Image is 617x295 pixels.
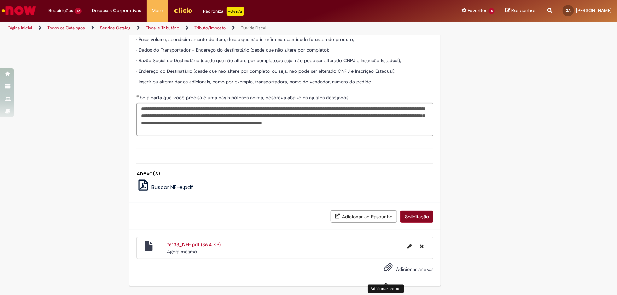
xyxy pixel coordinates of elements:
a: Buscar NF-e.pdf [136,183,193,191]
a: Fiscal e Tributário [146,25,179,31]
img: click_logo_yellow_360x200.png [174,5,193,16]
span: Buscar NF-e.pdf [151,183,193,191]
button: Adicionar ao Rascunho [331,210,397,223]
span: Favoritos [468,7,487,14]
a: 76133_NFE.pdf (36.4 KB) [167,241,221,248]
span: 19 [75,8,82,14]
h5: Anexo(s) [136,171,433,177]
ul: Trilhas de página [5,22,406,35]
span: • Peso, volume, acondicionamento do item, desde que não interfira na quantidade faturada do produto; [136,36,354,42]
span: Se a carta que você precisa é uma das hipóteses acima, descreva abaixo os ajustes desejados: [140,94,351,101]
textarea: Se a carta que você precisa é uma das hipóteses acima, descreva abaixo os ajustes desejados: [136,103,433,136]
span: Agora mesmo [167,248,197,255]
span: Obrigatório Preenchido [136,95,140,98]
p: +GenAi [227,7,244,16]
span: Rascunhos [511,7,537,14]
img: ServiceNow [1,4,37,18]
a: Todos os Catálogos [47,25,85,31]
a: Rascunhos [505,7,537,14]
span: • Inserir ou alterar dados adicionais, como por exemplo, transportadora, nome do vendedor, número... [136,79,372,85]
time: 28/08/2025 09:22:47 [167,248,197,255]
a: Service Catalog [100,25,130,31]
span: [PERSON_NAME] [576,7,612,13]
span: • Razão Social do Destinatário (desde que não altere por completo,ou seja, não pode ser alterado ... [136,58,401,64]
button: Adicionar anexos [382,261,395,277]
a: Dúvida Fiscal [241,25,266,31]
a: Tributo/Imposto [194,25,226,31]
a: Página inicial [8,25,32,31]
button: Editar nome de arquivo 76133_NFE.pdf [403,241,416,252]
span: More [152,7,163,14]
span: Requisições [48,7,73,14]
button: Excluir 76133_NFE.pdf [415,241,428,252]
span: • Dados do Transportador – Endereço do destinatário (desde que não altere por completo); [136,47,329,53]
span: Adicionar anexos [396,266,433,273]
span: 4 [489,8,495,14]
button: Solicitação [400,211,433,223]
span: • Endereço do Destinatário (desde que não altere por completo, ou seja, não pode ser alterado CNP... [136,68,395,74]
span: GA [566,8,571,13]
span: Despesas Corporativas [92,7,141,14]
div: Adicionar anexos [368,285,404,293]
div: Padroniza [203,7,244,16]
